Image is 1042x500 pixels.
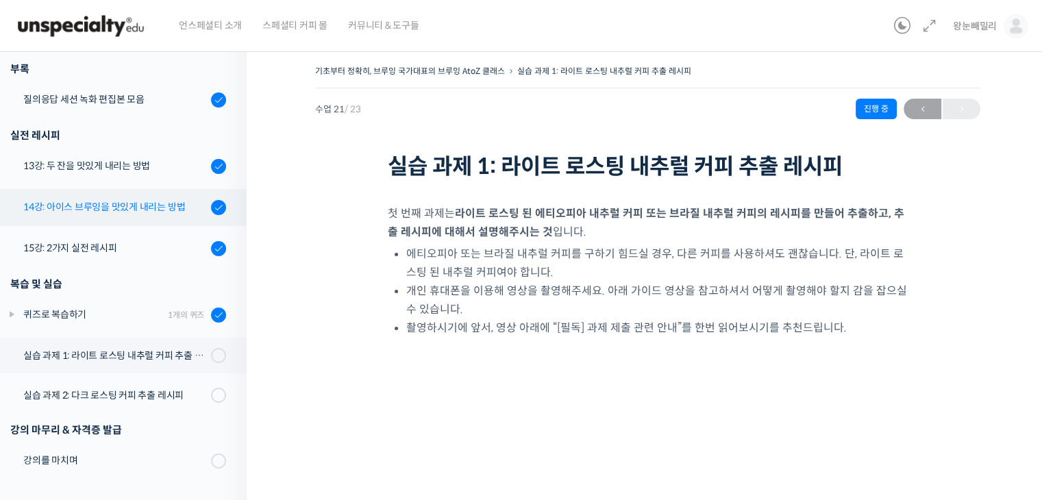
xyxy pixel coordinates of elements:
li: 개인 휴대폰을 이용해 영상을 촬영해주세요. 아래 가이드 영상을 참고하셔서 어떻게 촬영해야 할지 감을 잡으실 수 있습니다. [406,282,908,318]
div: 실습 과제 1: 라이트 로스팅 내추럴 커피 추출 레시피 [23,348,207,363]
span: 수업 21 [315,105,361,114]
span: 왕눈빼밀리 [953,20,997,32]
span: 설정 [212,407,228,418]
div: 퀴즈로 복습하기 [23,307,164,322]
div: 질의응답 세션 녹화 편집본 모음 [23,92,207,107]
span: / 23 [345,103,361,115]
div: 1개의 퀴즈 [168,308,204,321]
strong: 라이트 로스팅 된 에티오피아 내추럴 커피 또는 브라질 내추럴 커피의 레시피를 만들어 추출하고, 추출 레시피에 대해서 설명해주시는 것 [388,206,904,239]
div: 15강: 2가지 실전 레시피 [23,240,207,255]
div: 복습 및 실습 [10,275,226,293]
div: 진행 중 [856,99,897,119]
p: 첫 번째 과제는 입니다. [388,204,908,241]
h1: 실습 과제 1: 라이트 로스팅 내추럴 커피 추출 레시피 [388,153,908,179]
span: ← [904,100,941,118]
span: 대화 [125,408,142,418]
a: 홈 [4,386,90,421]
a: 설정 [177,386,263,421]
div: 13강: 두 잔을 맛있게 내리는 방법 [23,158,207,173]
li: 에티오피아 또는 브라질 내추럴 커피를 구하기 힘드실 경우, 다른 커피를 사용하셔도 괜찮습니다. 단, 라이트 로스팅 된 내추럴 커피여야 합니다. [406,245,908,282]
div: 실전 레시피 [10,126,226,145]
div: 14강: 아이스 브루잉을 맛있게 내리는 방법 [23,199,207,214]
a: 실습 과제 1: 라이트 로스팅 내추럴 커피 추출 레시피 [517,66,691,76]
div: 부록 [10,60,226,78]
a: ←이전 [904,99,941,119]
a: 대화 [90,386,177,421]
li: 촬영하시기에 앞서, 영상 아래에 “[필독] 과제 제출 관련 안내”를 한번 읽어보시기를 추천드립니다. [406,318,908,337]
a: 기초부터 정확히, 브루잉 국가대표의 브루잉 AtoZ 클래스 [315,66,505,76]
div: 실습 과제 2: 다크 로스팅 커피 추출 레시피 [23,388,207,403]
span: 홈 [43,407,51,418]
div: 강의 마무리 & 자격증 발급 [10,421,226,439]
div: 강의를 마치며 [23,453,207,468]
